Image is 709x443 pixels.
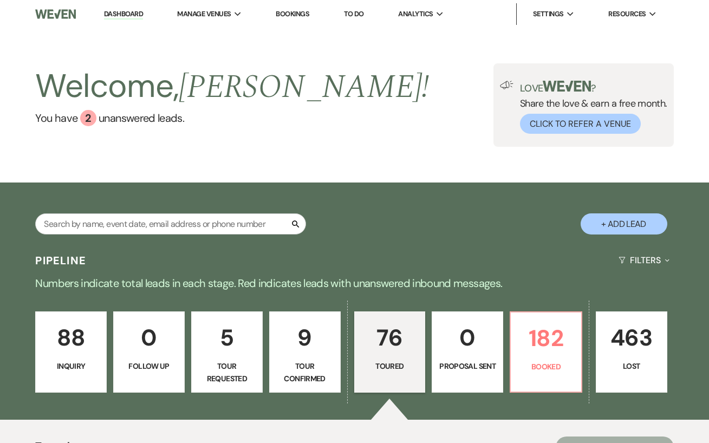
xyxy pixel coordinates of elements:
a: 0Follow Up [113,311,185,393]
p: Proposal Sent [439,360,496,372]
p: Love ? [520,81,667,93]
p: 76 [361,320,419,356]
a: 9Tour Confirmed [269,311,341,393]
a: To Do [344,9,364,18]
p: 5 [198,320,256,356]
span: Manage Venues [177,9,231,19]
p: Toured [361,360,419,372]
a: 76Toured [354,311,426,393]
a: You have 2 unanswered leads. [35,110,429,126]
img: weven-logo-green.svg [543,81,591,92]
a: 5Tour Requested [191,311,263,393]
span: Analytics [398,9,433,19]
p: 182 [517,320,575,356]
button: + Add Lead [581,213,667,234]
span: [PERSON_NAME] ! [179,62,429,112]
a: 88Inquiry [35,311,107,393]
p: 9 [276,320,334,356]
div: Share the love & earn a free month. [513,81,667,134]
input: Search by name, event date, email address or phone number [35,213,306,234]
a: 463Lost [596,311,667,393]
a: 182Booked [510,311,582,393]
a: Dashboard [104,9,143,19]
a: Bookings [276,9,309,18]
span: Resources [608,9,646,19]
p: Follow Up [120,360,178,372]
p: 0 [120,320,178,356]
span: Settings [533,9,564,19]
h3: Pipeline [35,253,86,268]
div: 2 [80,110,96,126]
p: 88 [42,320,100,356]
button: Filters [614,246,673,275]
button: Click to Refer a Venue [520,114,641,134]
p: Inquiry [42,360,100,372]
p: Tour Confirmed [276,360,334,385]
p: Booked [517,361,575,373]
img: Weven Logo [35,3,76,25]
p: 0 [439,320,496,356]
p: 463 [603,320,660,356]
img: loud-speaker-illustration.svg [500,81,513,89]
p: Tour Requested [198,360,256,385]
h2: Welcome, [35,63,429,110]
a: 0Proposal Sent [432,311,503,393]
p: Lost [603,360,660,372]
